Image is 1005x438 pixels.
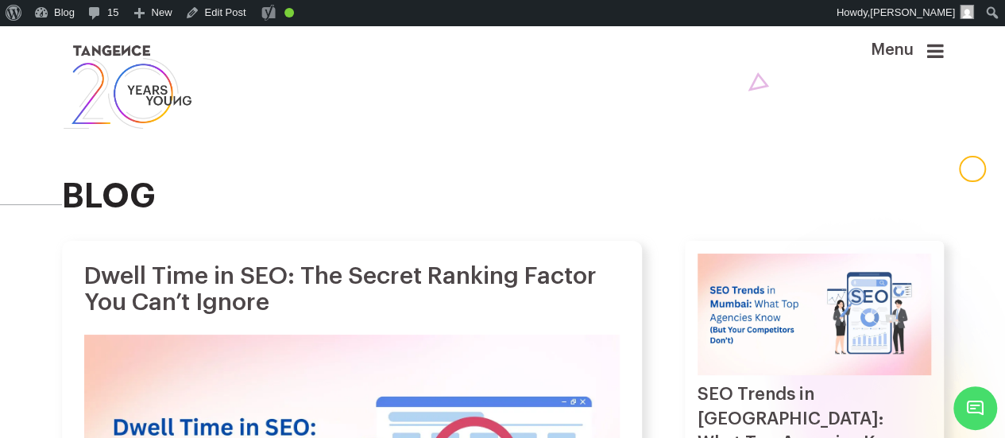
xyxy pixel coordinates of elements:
h1: Dwell Time in SEO: The Secret Ranking Factor You Can’t Ignore [84,263,620,316]
h2: blog [62,178,944,215]
img: SEO Trends in Mumbai: What Top Agencies Know (But Your Competitors Don’t) [698,254,931,375]
span: Chat Widget [953,386,997,430]
img: logo SVG [62,41,194,133]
